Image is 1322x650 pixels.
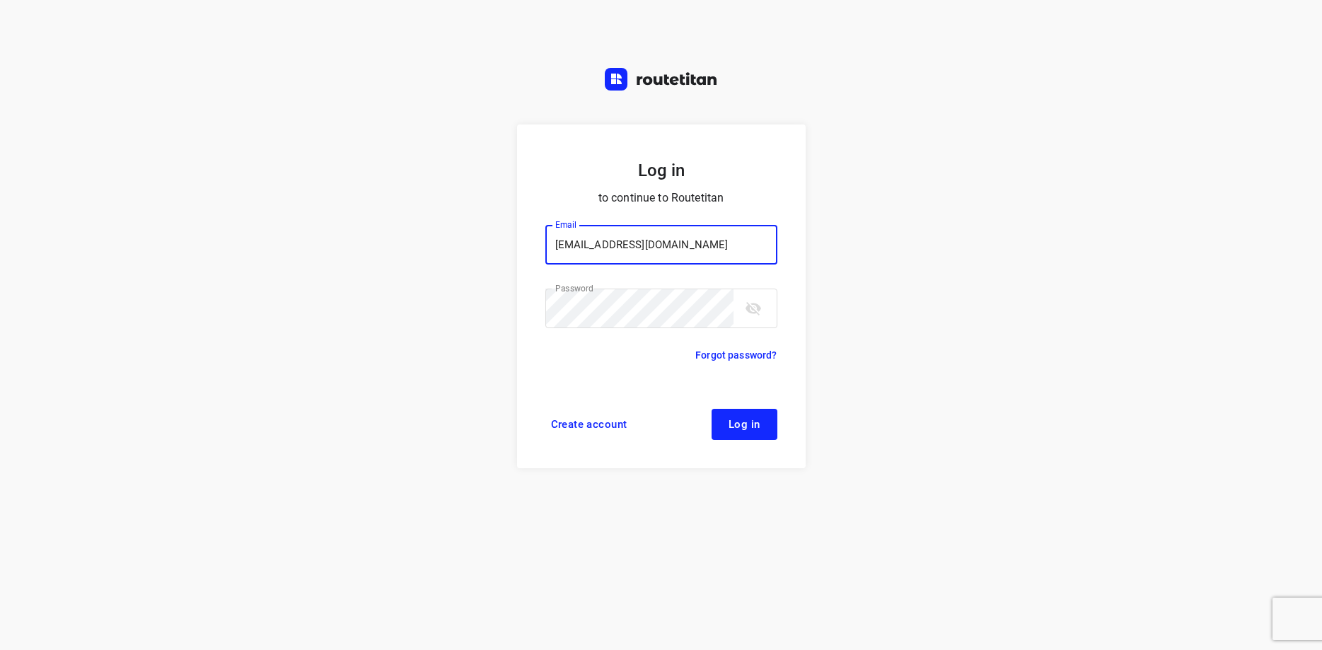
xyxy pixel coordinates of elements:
button: Log in [712,409,777,440]
button: toggle password visibility [739,294,767,323]
a: Forgot password? [695,347,777,364]
a: Create account [545,409,633,440]
p: to continue to Routetitan [545,188,777,208]
span: Log in [729,419,760,430]
h5: Log in [545,158,777,182]
img: Routetitan [605,68,718,91]
span: Create account [551,419,627,430]
a: Routetitan [605,68,718,94]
